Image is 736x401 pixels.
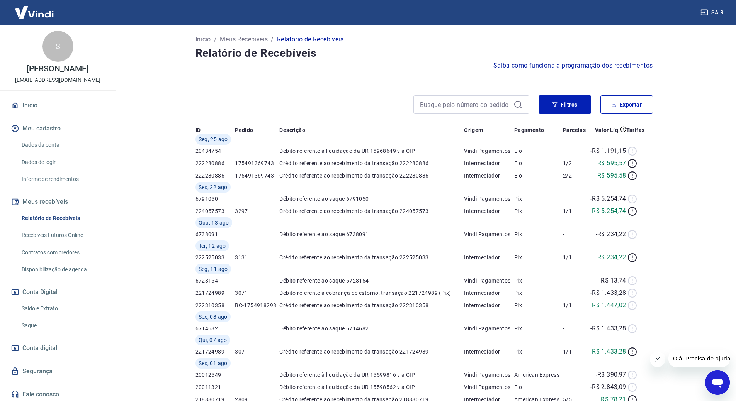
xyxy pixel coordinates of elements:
[9,0,59,24] img: Vindi
[195,383,235,391] p: 20011321
[195,195,235,203] p: 6791050
[279,126,305,134] p: Descrição
[277,35,343,44] p: Relatório de Recebíveis
[195,126,201,134] p: ID
[195,325,235,332] p: 6714682
[195,289,235,297] p: 221724989
[19,301,106,316] a: Saldo e Extrato
[235,172,279,179] p: 175491369743
[15,76,100,84] p: [EMAIL_ADDRESS][DOMAIN_NAME]
[600,95,653,114] button: Exportar
[220,35,268,44] a: Meus Recebíveis
[592,301,626,310] p: R$ 1.447,02
[597,159,626,168] p: R$ 595,57
[279,371,464,379] p: Débito referente à liquidação da UR 15599816 via CIP
[514,348,563,355] p: Pix
[199,242,226,250] span: Ter, 12 ago
[199,135,228,143] span: Seg, 25 ago
[279,195,464,203] p: Débito referente ao saque 6791050
[199,265,228,273] span: Seg, 11 ago
[464,301,514,309] p: Intermediador
[464,325,514,332] p: Vindi Pagamentos
[195,172,235,179] p: 222280886
[235,301,279,309] p: BC-1754918298
[595,126,620,134] p: Valor Líq.
[235,159,279,167] p: 175491369743
[27,65,88,73] p: [PERSON_NAME]
[195,371,235,379] p: 20012549
[19,171,106,187] a: Informe de rendimentos
[563,195,588,203] p: -
[514,254,563,261] p: Pix
[592,347,626,356] p: R$ 1.433,28
[464,371,514,379] p: Vindi Pagamentos
[563,301,588,309] p: 1/1
[464,254,514,261] p: Intermediador
[235,348,279,355] p: 3071
[668,350,730,367] iframe: Mensagem da empresa
[195,35,211,44] p: Início
[9,284,106,301] button: Conta Digital
[464,348,514,355] p: Intermediador
[464,207,514,215] p: Intermediador
[19,262,106,277] a: Disponibilização de agenda
[9,97,106,114] a: Início
[235,289,279,297] p: 3071
[279,159,464,167] p: Crédito referente ao recebimento da transação 222280886
[539,95,591,114] button: Filtros
[563,126,586,134] p: Parcelas
[563,348,588,355] p: 1/1
[235,254,279,261] p: 3131
[464,289,514,297] p: Intermediador
[195,301,235,309] p: 222310358
[563,172,588,179] p: 2/2
[599,276,626,285] p: -R$ 13,74
[590,288,626,298] p: -R$ 1.433,28
[650,352,665,367] iframe: Fechar mensagem
[563,230,588,238] p: -
[9,193,106,210] button: Meus recebíveis
[9,363,106,380] a: Segurança
[19,210,106,226] a: Relatório de Recebíveis
[279,230,464,238] p: Débito referente ao saque 6738091
[199,183,228,191] span: Sex, 22 ago
[514,301,563,309] p: Pix
[514,230,563,238] p: Pix
[563,159,588,167] p: 1/2
[592,206,626,216] p: R$ 5.254,74
[279,348,464,355] p: Crédito referente ao recebimento da transação 221724989
[195,277,235,284] p: 6728154
[597,253,626,262] p: R$ 234,22
[19,154,106,170] a: Dados de login
[195,46,653,61] h4: Relatório de Recebíveis
[199,219,229,227] span: Qua, 13 ago
[19,227,106,243] a: Recebíveis Futuros Online
[563,147,588,155] p: -
[19,245,106,261] a: Contratos com credores
[590,382,626,392] p: -R$ 2.843,09
[279,383,464,391] p: Débito referente à liquidação da UR 15598562 via CIP
[279,254,464,261] p: Crédito referente ao recebimento da transação 222525033
[19,137,106,153] a: Dados da conta
[563,289,588,297] p: -
[514,371,563,379] p: American Express
[19,318,106,333] a: Saque
[195,207,235,215] p: 224057573
[563,383,588,391] p: -
[493,61,653,70] span: Saiba como funciona a programação dos recebimentos
[514,325,563,332] p: Pix
[464,195,514,203] p: Vindi Pagamentos
[195,254,235,261] p: 222525033
[271,35,274,44] p: /
[9,120,106,137] button: Meu cadastro
[590,324,626,333] p: -R$ 1.433,28
[464,126,483,134] p: Origem
[279,207,464,215] p: Crédito referente ao recebimento da transação 224057573
[199,359,228,367] span: Sex, 01 ago
[464,277,514,284] p: Vindi Pagamentos
[22,343,57,354] span: Conta digital
[514,207,563,215] p: Pix
[420,99,510,110] input: Busque pelo número do pedido
[199,336,227,344] span: Qui, 07 ago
